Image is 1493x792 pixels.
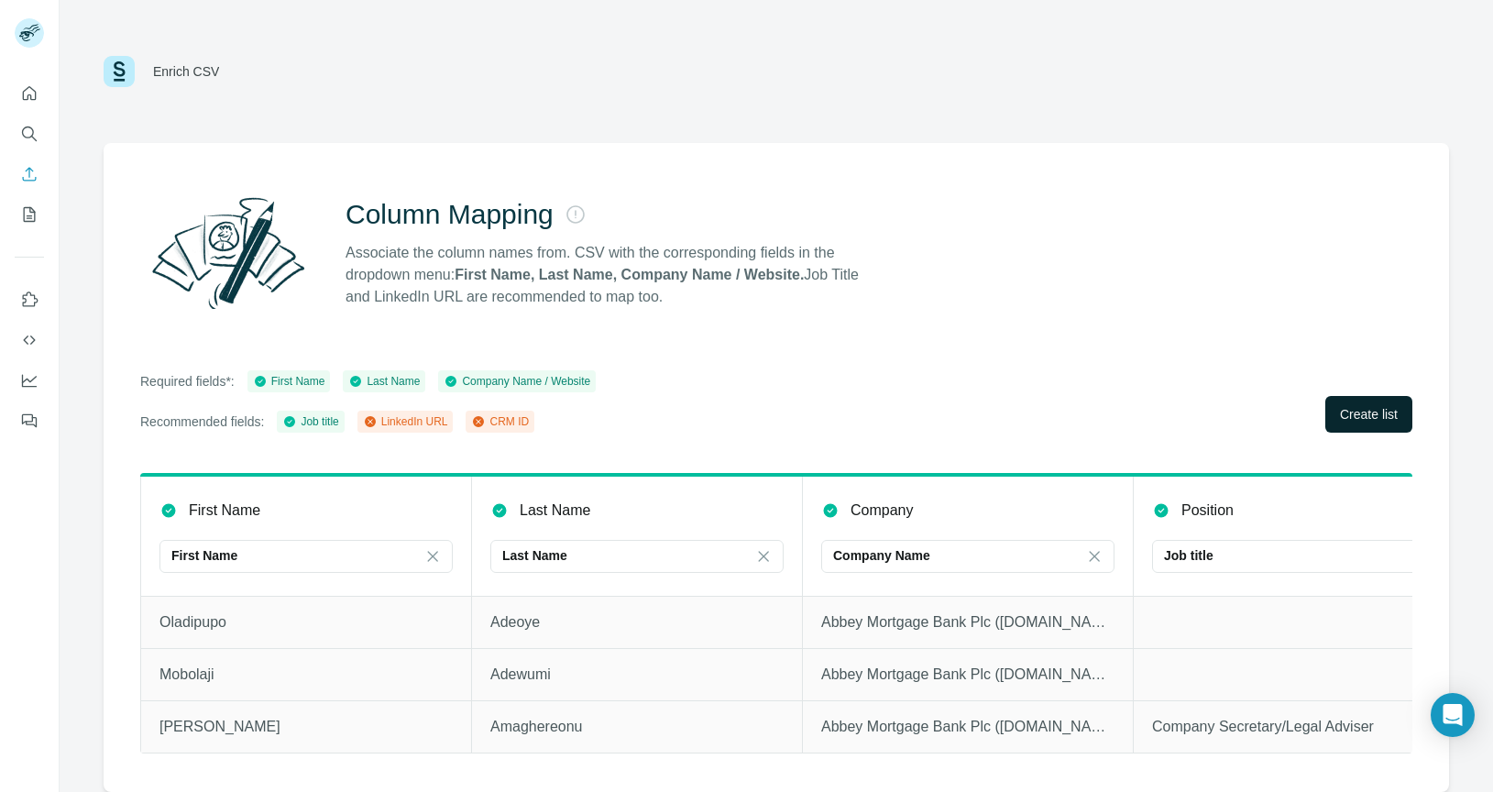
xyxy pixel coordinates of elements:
button: Quick start [15,77,44,110]
h2: Column Mapping [346,198,554,231]
p: Job title [1164,546,1213,565]
div: Enrich CSV [153,62,219,81]
p: [PERSON_NAME] [159,716,453,738]
button: Search [15,117,44,150]
p: Position [1181,500,1234,522]
button: Use Surfe on LinkedIn [15,283,44,316]
button: Use Surfe API [15,324,44,357]
div: First Name [253,373,325,390]
p: Company Name [833,546,930,565]
div: CRM ID [471,413,529,430]
p: Last Name [520,500,590,522]
p: Oladipupo [159,611,453,633]
span: Create list [1340,405,1398,423]
div: LinkedIn URL [363,413,448,430]
p: Adewumi [490,664,784,686]
p: First Name [189,500,260,522]
div: Job title [282,413,338,430]
p: Last Name [502,546,567,565]
p: Abbey Mortgage Bank Plc ([DOMAIN_NAME]) [821,716,1114,738]
img: Surfe Logo [104,56,135,87]
p: Required fields*: [140,372,235,390]
button: My lists [15,198,44,231]
p: Abbey Mortgage Bank Plc ([DOMAIN_NAME]) [821,664,1114,686]
p: Amaghereonu [490,716,784,738]
strong: First Name, Last Name, Company Name / Website. [455,267,804,282]
img: Surfe Illustration - Column Mapping [140,187,316,319]
button: Enrich CSV [15,158,44,191]
button: Create list [1325,396,1412,433]
p: Company Secretary/Legal Adviser [1152,716,1445,738]
p: Company [851,500,913,522]
p: Recommended fields: [140,412,264,431]
div: Company Name / Website [444,373,590,390]
button: Feedback [15,404,44,437]
p: First Name [171,546,237,565]
div: Last Name [348,373,420,390]
div: Open Intercom Messenger [1431,693,1475,737]
p: Mobolaji [159,664,453,686]
button: Dashboard [15,364,44,397]
p: Associate the column names from. CSV with the corresponding fields in the dropdown menu: Job Titl... [346,242,875,308]
p: Adeoye [490,611,784,633]
p: Abbey Mortgage Bank Plc ([DOMAIN_NAME]) [821,611,1114,633]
